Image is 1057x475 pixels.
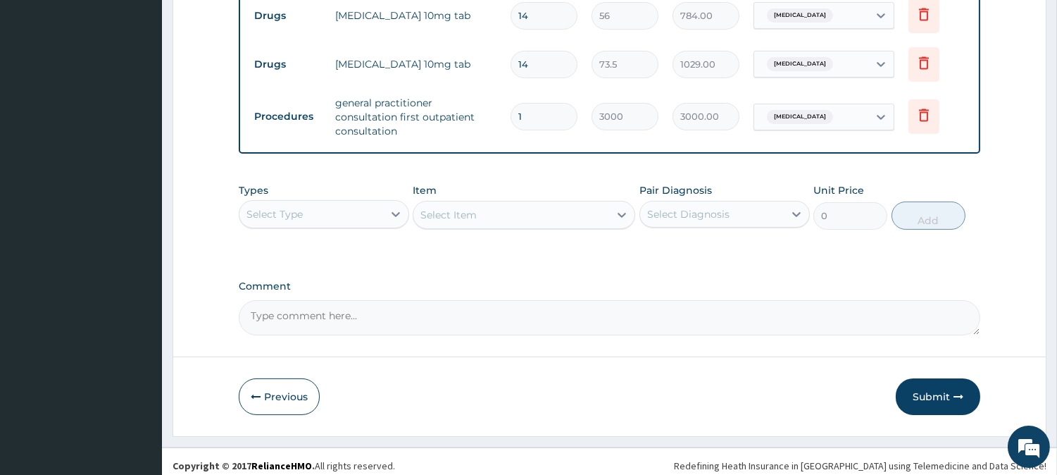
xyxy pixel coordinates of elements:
[239,378,320,415] button: Previous
[813,183,864,197] label: Unit Price
[639,183,712,197] label: Pair Diagnosis
[328,1,504,30] td: [MEDICAL_DATA] 10mg tab
[647,207,730,221] div: Select Diagnosis
[173,459,315,472] strong: Copyright © 2017 .
[251,459,312,472] a: RelianceHMO
[73,79,237,97] div: Chat with us now
[896,378,980,415] button: Submit
[239,185,268,197] label: Types
[892,202,965,230] button: Add
[328,50,504,78] td: [MEDICAL_DATA] 10mg tab
[674,459,1046,473] div: Redefining Heath Insurance in [GEOGRAPHIC_DATA] using Telemedicine and Data Science!
[328,89,504,145] td: general practitioner consultation first outpatient consultation
[247,51,328,78] td: Drugs
[247,3,328,29] td: Drugs
[767,8,833,23] span: [MEDICAL_DATA]
[231,7,265,41] div: Minimize live chat window
[246,207,303,221] div: Select Type
[82,146,194,288] span: We're online!
[767,110,833,124] span: [MEDICAL_DATA]
[767,57,833,71] span: [MEDICAL_DATA]
[413,183,437,197] label: Item
[26,70,57,106] img: d_794563401_company_1708531726252_794563401
[239,280,980,292] label: Comment
[247,104,328,130] td: Procedures
[7,321,268,371] textarea: Type your message and hit 'Enter'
